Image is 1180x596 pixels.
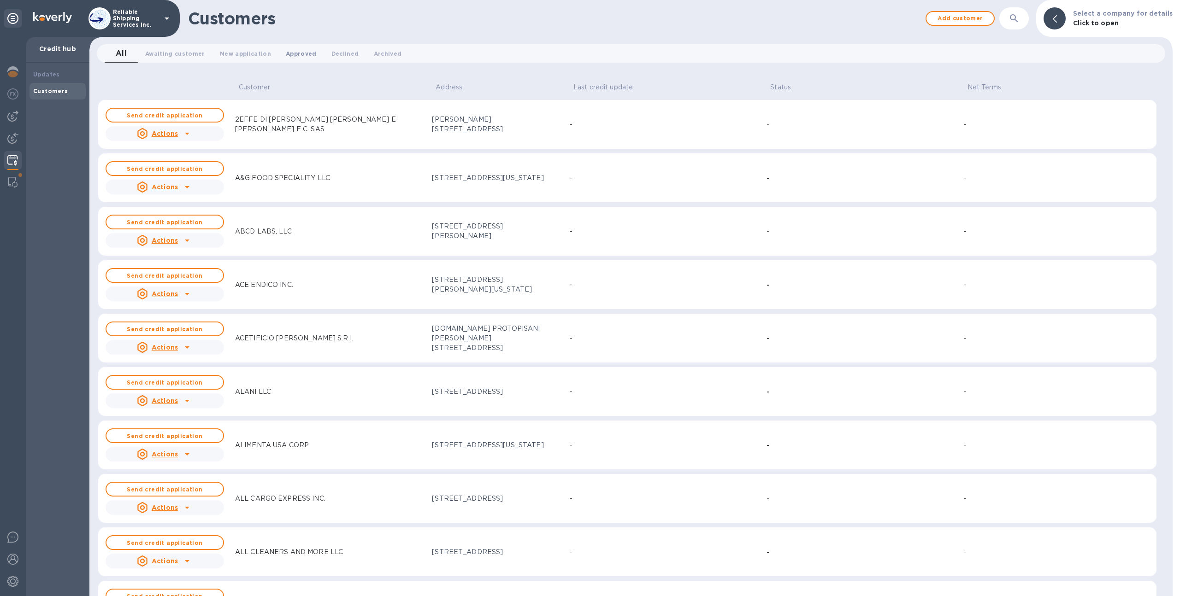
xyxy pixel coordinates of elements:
[1073,10,1173,17] b: Select a company for details
[4,9,22,28] div: Unpin categories
[964,227,967,236] p: -
[432,494,562,503] div: [STREET_ADDRESS]
[152,183,178,191] u: Actions
[432,387,562,397] div: [STREET_ADDRESS]
[235,115,425,134] p: 2EFFE DI [PERSON_NAME] [PERSON_NAME] E [PERSON_NAME] E C. SAS
[926,11,995,26] button: Add customer
[33,71,60,78] b: Updates
[767,388,769,395] b: -
[964,173,967,183] p: -
[436,82,462,92] p: Address
[570,227,572,236] p: -
[767,335,769,342] b: -
[767,495,769,502] b: -
[964,494,967,503] p: -
[127,379,202,386] b: Send credit application
[432,547,562,557] div: [STREET_ADDRESS]
[152,397,178,404] u: Actions
[570,547,572,557] p: -
[127,165,202,172] b: Send credit application
[964,387,967,397] p: -
[188,9,921,28] h1: Customers
[127,432,202,439] b: Send credit application
[106,482,224,497] button: Send credit application
[570,280,572,290] p: -
[235,547,343,557] p: ALL CLEANERS AND MORE LLC
[7,88,18,99] img: Foreign exchange
[127,486,202,493] b: Send credit application
[145,49,205,58] span: Awaiting customer
[767,121,769,128] b: -
[33,44,82,53] p: Credit hub
[106,321,224,336] button: Send credit application
[331,49,359,58] span: Declined
[570,120,572,129] p: -
[152,237,178,244] u: Actions
[964,440,967,450] p: -
[106,375,224,390] button: Send credit application
[106,161,224,176] button: Send credit application
[964,547,967,557] p: -
[152,130,178,137] u: Actions
[235,333,353,343] p: ACETIFICIO [PERSON_NAME] S.R.I.
[573,82,633,92] p: Last credit update
[767,175,769,181] b: -
[106,268,224,283] button: Send credit application
[106,215,224,229] button: Send credit application
[570,440,572,450] p: -
[7,155,18,166] img: Credit hub
[116,47,127,60] span: All
[767,442,769,449] b: -
[374,49,402,58] span: Archived
[235,280,293,290] p: ACE ENDICO INC.
[770,82,791,92] p: Status
[767,281,769,288] b: -
[113,9,159,28] p: Reliable Shipping Services Inc.
[964,280,967,290] p: -
[767,549,769,555] b: -
[432,173,562,183] div: [STREET_ADDRESS][US_STATE]
[964,120,967,129] p: -
[286,49,317,58] span: Approved
[432,222,562,241] div: [STREET_ADDRESS][PERSON_NAME]
[127,112,202,119] b: Send credit application
[432,115,562,134] div: [PERSON_NAME][STREET_ADDRESS]
[220,49,271,58] span: New application
[934,13,986,24] span: Add customer
[235,494,325,503] p: ALL CARGO EXPRESS INC.
[127,219,202,226] b: Send credit application
[432,440,562,450] div: [STREET_ADDRESS][US_STATE]
[152,290,178,298] u: Actions
[127,272,202,279] b: Send credit application
[235,387,271,397] p: ALANI LLC
[106,428,224,443] button: Send credit application
[570,173,572,183] p: -
[1073,19,1119,27] b: Click to open
[570,387,572,397] p: -
[127,326,202,333] b: Send credit application
[239,82,270,92] p: Customer
[152,557,178,565] u: Actions
[235,227,292,236] p: ABCD LABS, LLC
[152,504,178,511] u: Actions
[968,82,1001,92] p: Net Terms
[106,535,224,550] button: Send credit application
[127,539,202,546] b: Send credit application
[33,12,72,23] img: Logo
[106,108,224,123] button: Send credit application
[235,173,330,183] p: A&G FOOD SPECIALITY LLC
[570,333,572,343] p: -
[152,344,178,351] u: Actions
[432,275,562,294] div: [STREET_ADDRESS][PERSON_NAME][US_STATE]
[964,333,967,343] p: -
[432,324,562,353] div: [DOMAIN_NAME] PROTOPISANI [PERSON_NAME][STREET_ADDRESS]
[570,494,572,503] p: -
[235,440,309,450] p: ALIMENTA USA CORP
[767,228,769,235] b: -
[152,450,178,458] u: Actions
